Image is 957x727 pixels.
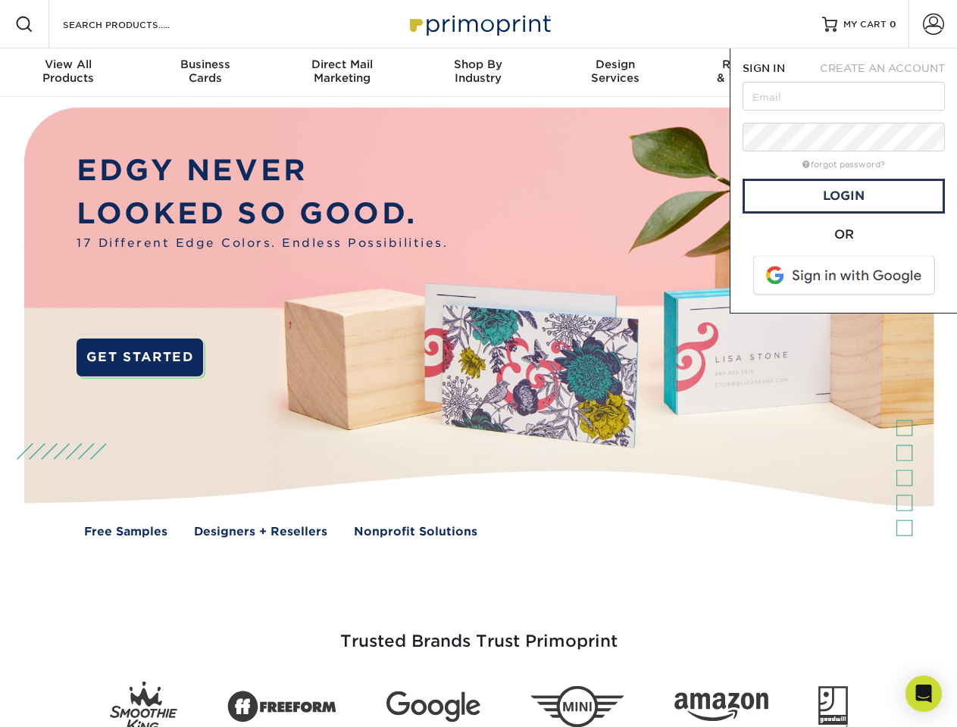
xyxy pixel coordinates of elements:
img: Goodwill [818,686,848,727]
span: Shop By [410,58,546,71]
span: 0 [890,19,896,30]
span: CREATE AN ACCOUNT [820,62,945,74]
input: Email [743,82,945,111]
img: Amazon [674,693,768,722]
span: MY CART [843,18,887,31]
a: Login [743,179,945,214]
span: Resources [683,58,820,71]
input: SEARCH PRODUCTS..... [61,15,209,33]
a: Designers + Resellers [194,523,327,541]
div: Cards [136,58,273,85]
div: Services [547,58,683,85]
a: BusinessCards [136,48,273,97]
span: 17 Different Edge Colors. Endless Possibilities. [77,235,448,252]
span: Business [136,58,273,71]
a: GET STARTED [77,339,203,376]
span: Design [547,58,683,71]
div: Marketing [274,58,410,85]
div: Open Intercom Messenger [905,676,942,712]
a: Resources& Templates [683,48,820,97]
p: LOOKED SO GOOD. [77,192,448,236]
h3: Trusted Brands Trust Primoprint [36,595,922,669]
p: EDGY NEVER [77,149,448,192]
iframe: Google Customer Reviews [4,681,129,722]
a: Free Samples [84,523,167,541]
span: Direct Mail [274,58,410,71]
img: Primoprint [403,8,555,40]
a: Nonprofit Solutions [354,523,477,541]
a: forgot password? [802,160,885,170]
a: Direct MailMarketing [274,48,410,97]
div: Industry [410,58,546,85]
div: OR [743,226,945,244]
a: Shop ByIndustry [410,48,546,97]
a: DesignServices [547,48,683,97]
img: Google [386,691,480,722]
span: SIGN IN [743,62,785,74]
div: & Templates [683,58,820,85]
